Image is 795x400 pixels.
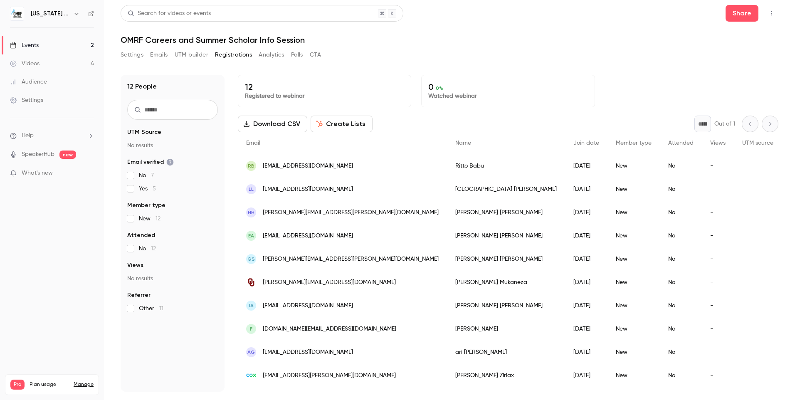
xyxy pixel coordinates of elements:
button: CTA [310,48,321,62]
div: No [660,317,702,341]
span: No [139,244,156,253]
span: new [59,151,76,159]
div: Ritto Babu [447,154,565,178]
span: 0 % [436,85,443,91]
div: New [607,341,660,364]
div: [PERSON_NAME] [PERSON_NAME] [447,294,565,317]
span: [PERSON_NAME][EMAIL_ADDRESS][DOMAIN_NAME] [263,278,396,287]
span: Other [139,304,163,313]
p: Out of 1 [714,120,735,128]
span: LL [249,185,254,193]
div: New [607,271,660,294]
span: EA [248,232,254,240]
h1: OMRF Careers and Summer Scholar Info Session [121,35,778,45]
div: - [702,364,734,387]
div: - [702,201,734,224]
div: Videos [10,59,40,68]
span: Views [127,261,143,269]
span: ag [247,348,255,356]
span: RB [248,162,254,170]
div: [PERSON_NAME] [447,317,565,341]
span: [PERSON_NAME][EMAIL_ADDRESS][PERSON_NAME][DOMAIN_NAME] [263,255,439,264]
div: [DATE] [565,154,607,178]
div: No [660,294,702,317]
span: 5 [153,186,156,192]
span: [EMAIL_ADDRESS][DOMAIN_NAME] [263,232,353,240]
div: [PERSON_NAME] [PERSON_NAME] [447,201,565,224]
p: Registered to webinar [245,92,404,100]
div: Search for videos or events [128,9,211,18]
span: [DOMAIN_NAME][EMAIL_ADDRESS][DOMAIN_NAME] [263,325,396,333]
img: cox.net [246,370,256,380]
span: What's new [22,169,53,178]
h6: [US_STATE] Medical Research Foundation [31,10,70,18]
div: - [702,154,734,178]
div: [PERSON_NAME] [PERSON_NAME] [447,247,565,271]
span: [PERSON_NAME][EMAIL_ADDRESS][PERSON_NAME][DOMAIN_NAME] [263,208,439,217]
div: [DATE] [565,201,607,224]
div: New [607,154,660,178]
span: New [139,215,160,223]
p: No results [127,274,218,283]
button: Emails [150,48,168,62]
span: Yes [139,185,156,193]
div: New [607,224,660,247]
div: - [702,178,734,201]
div: - [702,271,734,294]
button: Create Lists [311,116,373,132]
div: No [660,178,702,201]
span: Views [710,140,726,146]
span: HH [248,209,254,216]
span: Name [455,140,471,146]
section: facet-groups [127,128,218,313]
div: No [660,341,702,364]
div: [DATE] [565,178,607,201]
div: - [702,224,734,247]
div: [GEOGRAPHIC_DATA] [PERSON_NAME] [447,178,565,201]
span: Attended [668,140,694,146]
div: [DATE] [565,294,607,317]
span: [EMAIL_ADDRESS][PERSON_NAME][DOMAIN_NAME] [263,371,396,380]
div: New [607,178,660,201]
img: ou.edu [246,277,256,287]
p: 12 [245,82,404,92]
div: No [660,224,702,247]
span: [EMAIL_ADDRESS][DOMAIN_NAME] [263,301,353,310]
p: Watched webinar [428,92,588,100]
span: Email verified [127,158,174,166]
button: Analytics [259,48,284,62]
span: Pro [10,380,25,390]
button: Download CSV [238,116,307,132]
span: [EMAIL_ADDRESS][DOMAIN_NAME] [263,162,353,170]
div: Settings [10,96,43,104]
div: No [660,247,702,271]
div: [DATE] [565,341,607,364]
span: GS [247,255,255,263]
span: Member type [127,201,165,210]
button: Registrations [215,48,252,62]
button: UTM builder [175,48,208,62]
span: 7 [151,173,154,178]
div: New [607,201,660,224]
div: [DATE] [565,364,607,387]
span: 12 [151,246,156,252]
p: No results [127,141,218,150]
div: - [702,317,734,341]
div: - [702,341,734,364]
button: Share [726,5,758,22]
span: 12 [156,216,160,222]
div: Audience [10,78,47,86]
img: Oklahoma Medical Research Foundation [10,7,24,20]
button: Settings [121,48,143,62]
div: No [660,271,702,294]
div: New [607,294,660,317]
div: Events [10,41,39,49]
span: [EMAIL_ADDRESS][DOMAIN_NAME] [263,348,353,357]
div: [DATE] [565,271,607,294]
div: - [702,247,734,271]
span: Help [22,131,34,140]
div: [PERSON_NAME] Ziriax [447,364,565,387]
h1: 12 People [127,81,157,91]
span: Attended [127,231,155,240]
div: ari [PERSON_NAME] [447,341,565,364]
